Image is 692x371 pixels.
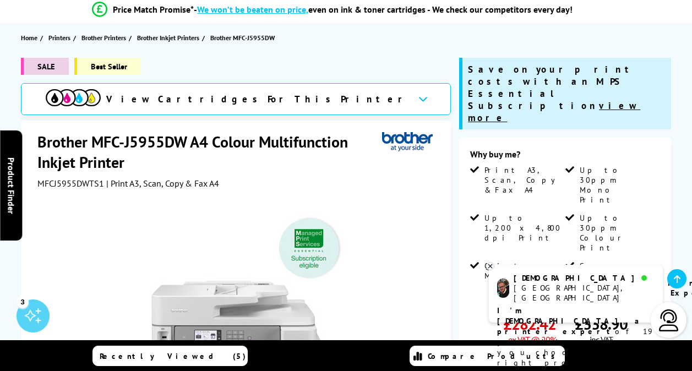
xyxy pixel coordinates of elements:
a: Recently Viewed (5) [92,346,248,366]
h1: Brother MFC-J5955DW A4 Colour Multifunction Inkjet Printer [37,132,383,172]
span: Up to 1,200 x 4,800 dpi Print [484,213,563,243]
span: We won’t be beaten on price, [197,4,308,15]
span: | Print A3, Scan, Copy & Fax A4 [106,178,219,189]
div: - even on ink & toner cartridges - We check our competitors every day! [194,4,573,15]
div: Why buy me? [470,149,660,165]
span: SALE [21,58,69,75]
img: cmyk-icon.svg [46,89,101,106]
img: Brother [382,132,433,152]
span: View Cartridges For This Printer [106,93,409,105]
span: Secure Print [580,261,658,281]
span: Home [21,32,37,43]
span: Brother MFC-J5955DW [210,34,275,42]
p: of 19 years! I can help you choose the right product [497,305,655,368]
u: view more [468,100,640,124]
img: user-headset-light.svg [658,309,680,331]
div: 3 [17,296,29,308]
span: Up to 30ppm Colour Print [580,213,658,253]
a: Brother Inkjet Printers [137,32,202,43]
a: Brother Printers [81,32,129,43]
a: Home [21,32,40,43]
b: I'm [DEMOGRAPHIC_DATA], a printer expert [497,305,642,336]
a: Printers [48,32,73,43]
span: Price Match Promise* [113,4,194,15]
span: Product Finder [6,157,17,214]
span: Recently Viewed (5) [100,351,246,361]
img: chris-livechat.png [497,279,509,298]
span: Print A3, Scan, Copy & Fax A4 [484,165,563,195]
span: Compare Products [428,351,561,361]
div: [GEOGRAPHIC_DATA], [GEOGRAPHIC_DATA] [514,283,654,303]
span: Quiet Mode [484,261,563,281]
span: Printers [48,32,70,43]
span: Brother Inkjet Printers [137,32,199,43]
a: Compare Products [410,346,565,366]
span: Best Seller [74,58,141,75]
span: MFCJ5955DWTS1 [37,178,104,189]
span: Save on your print costs with an MPS Essential Subscription [468,63,640,124]
span: Up to 30ppm Mono Print [580,165,658,205]
span: Brother Printers [81,32,126,43]
div: [DEMOGRAPHIC_DATA] [514,273,654,283]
